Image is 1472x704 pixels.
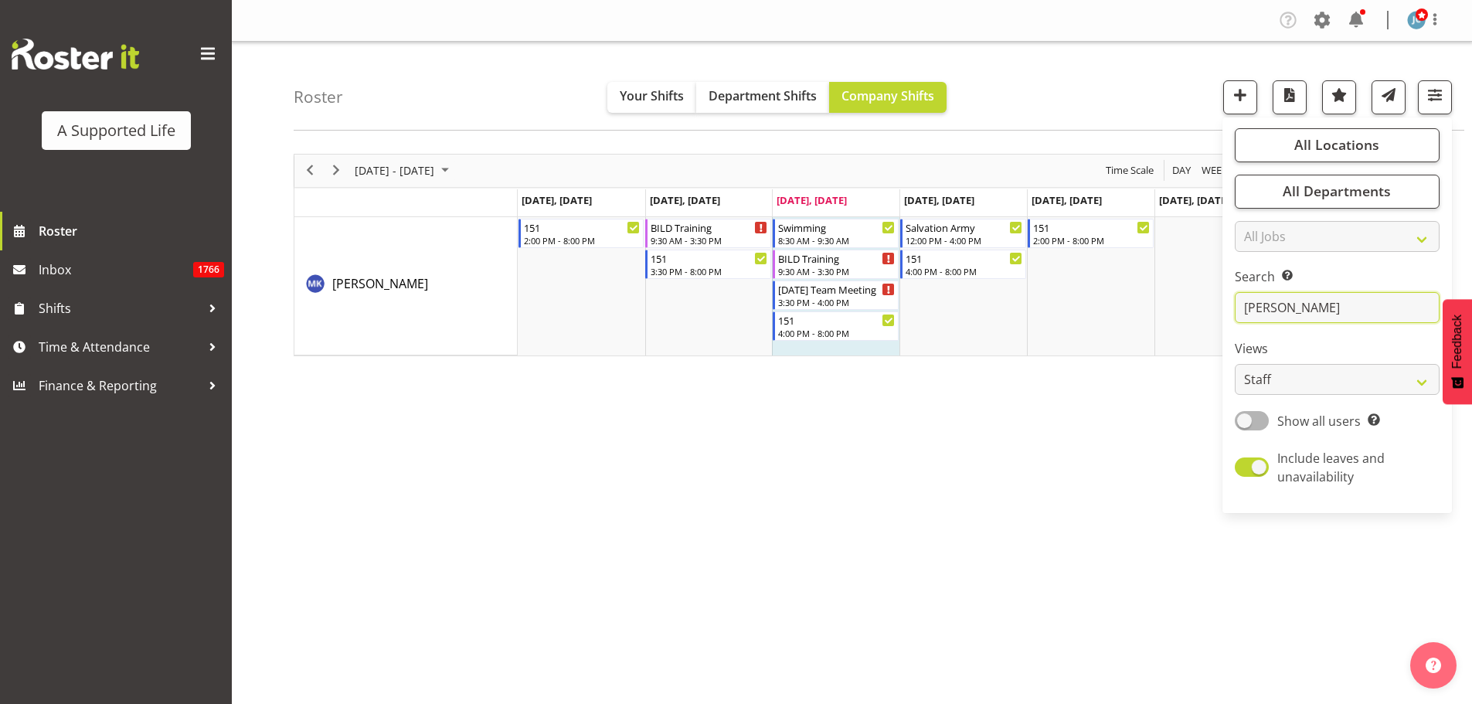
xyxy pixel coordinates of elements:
[778,234,895,247] div: 8:30 AM - 9:30 AM
[57,119,175,142] div: A Supported Life
[353,161,436,180] span: [DATE] - [DATE]
[518,219,644,248] div: Monique Koolaard"s event - 151 Begin From Monday, September 15, 2025 at 2:00:00 PM GMT+12:00 Ends...
[773,311,899,341] div: Monique Koolaard"s event - 151 Begin From Wednesday, September 17, 2025 at 4:00:00 PM GMT+12:00 E...
[518,217,1409,355] table: Timeline Week of September 17, 2025
[906,265,1022,277] div: 4:00 PM - 8:00 PM
[294,217,518,355] td: Monique Koolaard resource
[1171,161,1192,180] span: Day
[39,258,193,281] span: Inbox
[1372,80,1406,114] button: Send a list of all shifts for the selected filtered period to all rostered employees.
[39,374,201,397] span: Finance & Reporting
[193,262,224,277] span: 1766
[620,87,684,104] span: Your Shifts
[1028,219,1154,248] div: Monique Koolaard"s event - 151 Begin From Friday, September 19, 2025 at 2:00:00 PM GMT+12:00 Ends...
[1159,193,1229,207] span: [DATE], [DATE]
[900,250,1026,279] div: Monique Koolaard"s event - 151 Begin From Thursday, September 18, 2025 at 4:00:00 PM GMT+12:00 En...
[332,275,428,292] span: [PERSON_NAME]
[778,296,895,308] div: 3:30 PM - 4:00 PM
[39,297,201,320] span: Shifts
[326,161,347,180] button: Next
[323,155,349,187] div: next period
[1200,161,1229,180] span: Week
[1235,339,1440,358] label: Views
[778,219,895,235] div: Swimming
[906,234,1022,247] div: 12:00 PM - 4:00 PM
[12,39,139,70] img: Rosterit website logo
[1223,80,1257,114] button: Add a new shift
[294,88,343,106] h4: Roster
[773,219,899,248] div: Monique Koolaard"s event - Swimming Begin From Wednesday, September 17, 2025 at 8:30:00 AM GMT+12...
[900,219,1026,248] div: Monique Koolaard"s event - Salvation Army Begin From Thursday, September 18, 2025 at 12:00:00 PM ...
[524,234,641,247] div: 2:00 PM - 8:00 PM
[904,193,974,207] span: [DATE], [DATE]
[1322,80,1356,114] button: Highlight an important date within the roster.
[524,219,641,235] div: 151
[1443,299,1472,404] button: Feedback - Show survey
[696,82,829,113] button: Department Shifts
[1294,135,1379,154] span: All Locations
[349,155,458,187] div: September 15 - 21, 2025
[651,250,767,266] div: 151
[773,281,899,310] div: Monique Koolaard"s event - Wednesday Team Meeting Begin From Wednesday, September 17, 2025 at 3:3...
[651,265,767,277] div: 3:30 PM - 8:00 PM
[651,219,767,235] div: BILD Training
[1277,413,1361,430] span: Show all users
[300,161,321,180] button: Previous
[1033,219,1150,235] div: 151
[650,193,720,207] span: [DATE], [DATE]
[778,250,895,266] div: BILD Training
[778,312,895,328] div: 151
[1426,658,1441,673] img: help-xxl-2.png
[778,327,895,339] div: 4:00 PM - 8:00 PM
[1273,80,1307,114] button: Download a PDF of the roster according to the set date range.
[829,82,947,113] button: Company Shifts
[906,250,1022,266] div: 151
[645,219,771,248] div: Monique Koolaard"s event - BILD Training Begin From Tuesday, September 16, 2025 at 9:30:00 AM GMT...
[1283,182,1391,200] span: All Departments
[1450,315,1464,369] span: Feedback
[1235,128,1440,162] button: All Locations
[1033,234,1150,247] div: 2:00 PM - 8:00 PM
[651,234,767,247] div: 9:30 AM - 3:30 PM
[709,87,817,104] span: Department Shifts
[778,281,895,297] div: [DATE] Team Meeting
[522,193,592,207] span: [DATE], [DATE]
[777,193,847,207] span: [DATE], [DATE]
[1199,161,1231,180] button: Timeline Week
[906,219,1022,235] div: Salvation Army
[773,250,899,279] div: Monique Koolaard"s event - BILD Training Begin From Wednesday, September 17, 2025 at 9:30:00 AM G...
[332,274,428,293] a: [PERSON_NAME]
[39,219,224,243] span: Roster
[778,265,895,277] div: 9:30 AM - 3:30 PM
[645,250,771,279] div: Monique Koolaard"s event - 151 Begin From Tuesday, September 16, 2025 at 3:30:00 PM GMT+12:00 End...
[1407,11,1426,29] img: jess-clark3304.jpg
[1104,161,1155,180] span: Time Scale
[841,87,934,104] span: Company Shifts
[1418,80,1452,114] button: Filter Shifts
[294,154,1410,356] div: Timeline Week of September 17, 2025
[39,335,201,359] span: Time & Attendance
[607,82,696,113] button: Your Shifts
[1235,292,1440,323] input: Search
[1170,161,1194,180] button: Timeline Day
[1277,450,1385,485] span: Include leaves and unavailability
[1235,175,1440,209] button: All Departments
[352,161,456,180] button: September 2025
[1103,161,1157,180] button: Time Scale
[1235,267,1440,286] label: Search
[297,155,323,187] div: previous period
[1032,193,1102,207] span: [DATE], [DATE]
